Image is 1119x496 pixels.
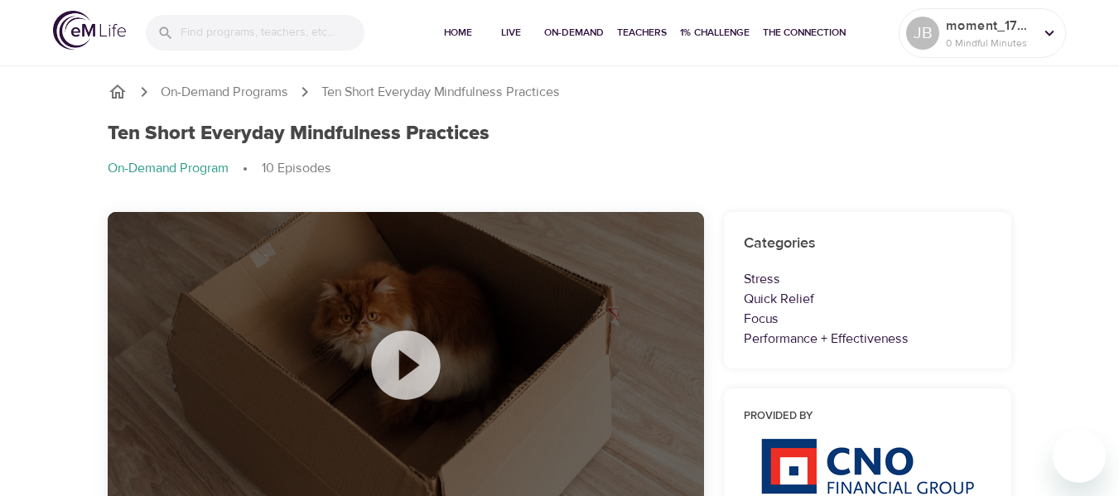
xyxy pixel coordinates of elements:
iframe: Button to launch messaging window [1053,430,1106,483]
p: Performance + Effectiveness [744,329,992,349]
span: Teachers [617,24,667,41]
span: Home [438,24,478,41]
img: CNO%20logo.png [760,438,974,494]
img: logo [53,11,126,50]
h6: Provided by [744,408,992,426]
nav: breadcrumb [108,159,1012,179]
h6: Categories [744,232,992,256]
p: moment_1756303729 [946,16,1034,36]
div: JB [906,17,939,50]
nav: breadcrumb [108,82,1012,102]
p: Ten Short Everyday Mindfulness Practices [321,83,560,102]
span: Live [491,24,531,41]
span: 1% Challenge [680,24,750,41]
p: 10 Episodes [262,159,331,178]
input: Find programs, teachers, etc... [181,15,364,51]
a: On-Demand Programs [161,83,288,102]
h1: Ten Short Everyday Mindfulness Practices [108,122,490,146]
p: 0 Mindful Minutes [946,36,1034,51]
span: On-Demand [544,24,604,41]
p: Quick Relief [744,289,992,309]
p: Focus [744,309,992,329]
p: On-Demand Program [108,159,229,178]
span: The Connection [763,24,846,41]
p: Stress [744,269,992,289]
